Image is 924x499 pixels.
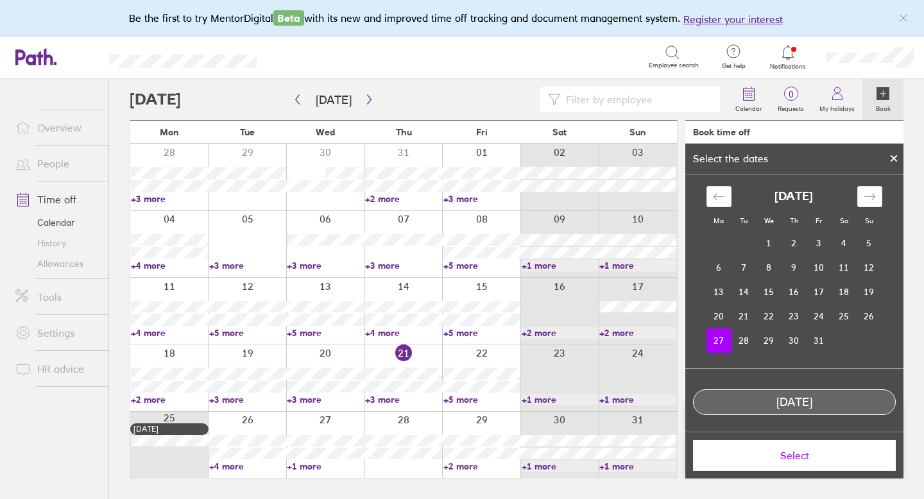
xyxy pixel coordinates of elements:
td: Sunday, October 5, 2025 [857,231,882,255]
td: Saturday, October 18, 2025 [832,280,857,304]
a: +5 more [443,394,520,405]
a: +2 more [443,461,520,472]
a: +3 more [443,193,520,205]
a: +1 more [599,260,676,271]
small: Th [790,216,798,225]
a: +2 more [131,394,208,405]
a: Overview [5,115,108,140]
a: +3 more [287,260,364,271]
a: +1 more [522,461,599,472]
a: Allowances [5,253,108,274]
a: People [5,151,108,176]
button: Select [693,440,896,471]
div: Move backward to switch to the previous month. [706,186,732,207]
a: +1 more [522,394,599,405]
td: Tuesday, October 21, 2025 [732,304,757,328]
td: Friday, October 10, 2025 [807,255,832,280]
span: Thu [396,127,412,137]
a: +3 more [287,394,364,405]
td: Thursday, October 23, 2025 [782,304,807,328]
a: Book [862,79,903,120]
td: Friday, October 3, 2025 [807,231,832,255]
a: +2 more [522,327,599,339]
a: +5 more [443,327,520,339]
td: Saturday, October 25, 2025 [832,304,857,328]
td: Thursday, October 2, 2025 [782,231,807,255]
div: Move forward to switch to the next month. [857,186,882,207]
td: Monday, October 6, 2025 [706,255,732,280]
a: +1 more [522,260,599,271]
td: Wednesday, October 22, 2025 [757,304,782,328]
td: Monday, October 20, 2025 [706,304,732,328]
a: Settings [5,320,108,346]
input: Filter by employee [561,87,712,112]
label: Requests [770,101,812,113]
div: Select the dates [685,153,776,164]
td: Sunday, October 12, 2025 [857,255,882,280]
a: +4 more [131,327,208,339]
span: Sun [629,127,646,137]
small: Tu [740,216,748,225]
span: Get help [713,62,755,70]
div: Calendar [692,174,896,368]
span: Tue [240,127,255,137]
strong: [DATE] [774,190,813,203]
span: Mon [160,127,179,137]
small: Sa [840,216,848,225]
a: Calendar [728,79,770,120]
td: Wednesday, October 1, 2025 [757,231,782,255]
a: +4 more [209,461,286,472]
span: Fri [476,127,488,137]
span: Beta [273,10,304,26]
a: +2 more [599,327,676,339]
td: Thursday, October 16, 2025 [782,280,807,304]
td: Tuesday, October 7, 2025 [732,255,757,280]
span: Wed [316,127,335,137]
a: +1 more [287,461,364,472]
a: +5 more [209,327,286,339]
a: +3 more [365,394,442,405]
a: History [5,233,108,253]
a: +4 more [365,327,442,339]
span: Select [702,450,887,461]
div: [DATE] [694,396,895,409]
div: [DATE] [133,425,205,434]
td: Monday, October 13, 2025 [706,280,732,304]
a: Notifications [767,44,809,71]
td: Saturday, October 11, 2025 [832,255,857,280]
a: +1 more [599,461,676,472]
label: Calendar [728,101,770,113]
td: Thursday, October 9, 2025 [782,255,807,280]
small: Su [865,216,873,225]
td: Thursday, October 30, 2025 [782,328,807,353]
a: +3 more [365,260,442,271]
label: My holidays [812,101,862,113]
a: +3 more [209,394,286,405]
td: Sunday, October 26, 2025 [857,304,882,328]
td: Friday, October 24, 2025 [807,304,832,328]
button: Register your interest [683,12,783,27]
a: Calendar [5,212,108,233]
a: +2 more [365,193,442,205]
a: +5 more [287,327,364,339]
td: Saturday, October 4, 2025 [832,231,857,255]
a: +4 more [131,260,208,271]
small: Mo [714,216,724,225]
td: Tuesday, October 14, 2025 [732,280,757,304]
div: Book time off [693,127,750,137]
td: Wednesday, October 8, 2025 [757,255,782,280]
a: Tools [5,284,108,310]
label: Book [868,101,898,113]
span: Notifications [767,63,809,71]
a: Time off [5,187,108,212]
a: My holidays [812,79,862,120]
small: We [764,216,774,225]
a: +5 more [443,260,520,271]
span: 0 [770,89,812,99]
td: Wednesday, October 29, 2025 [757,328,782,353]
td: Sunday, October 19, 2025 [857,280,882,304]
button: [DATE] [305,89,362,110]
span: Sat [552,127,567,137]
div: Be the first to try MentorDigital with its new and improved time off tracking and document manage... [129,10,796,27]
a: +1 more [599,394,676,405]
